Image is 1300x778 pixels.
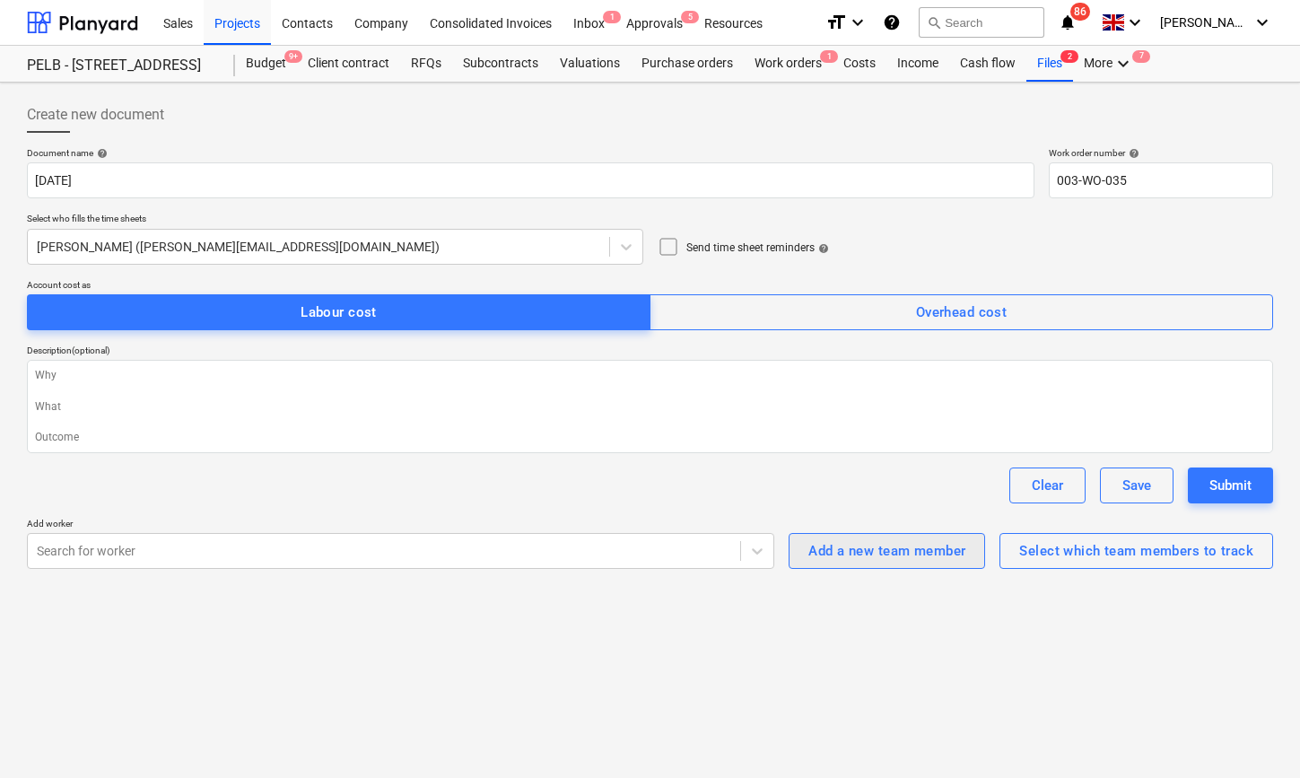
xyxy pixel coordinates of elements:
a: Income [886,46,949,82]
div: Description (optional) [27,345,1273,356]
i: keyboard_arrow_down [1112,53,1134,74]
input: Order number [1049,162,1273,198]
button: Select which team members to track [999,533,1273,569]
div: PELB - [STREET_ADDRESS] [27,57,214,75]
p: Add worker [27,518,774,533]
div: Save [1122,474,1151,497]
span: 5 [681,11,699,23]
a: Valuations [549,46,631,82]
i: keyboard_arrow_down [847,12,868,33]
a: Purchase orders [631,46,744,82]
i: notifications [1059,12,1077,33]
a: Budget9+ [235,46,297,82]
span: 1 [603,11,621,23]
span: 7 [1132,50,1150,63]
div: Select who fills the time sheets [27,213,643,224]
button: Clear [1009,468,1086,503]
a: Work orders1 [744,46,833,82]
a: Files2 [1026,46,1073,82]
a: Subcontracts [452,46,549,82]
span: 9+ [284,50,302,63]
div: Overhead cost [916,301,1008,324]
div: Add a new team member [808,539,965,563]
button: Add a new team member [789,533,985,569]
div: Work orders [744,46,833,82]
div: Send time sheet reminders [686,240,829,256]
button: Search [919,7,1044,38]
span: search [927,15,941,30]
div: Work order number [1049,147,1273,159]
button: Labour cost [27,294,650,330]
span: 2 [1060,50,1078,63]
div: Files [1026,46,1073,82]
span: [PERSON_NAME] [1160,15,1250,30]
i: keyboard_arrow_down [1252,12,1273,33]
input: Document name [27,162,1034,198]
iframe: Chat Widget [1210,692,1300,778]
a: Costs [833,46,886,82]
button: Save [1100,468,1173,503]
span: help [93,148,108,159]
div: Clear [1032,474,1063,497]
a: Cash flow [949,46,1026,82]
div: Budget [235,46,297,82]
div: More [1073,46,1145,82]
div: Select which team members to track [1019,539,1253,563]
i: format_size [825,12,847,33]
button: Overhead cost [650,294,1273,330]
div: Submit [1209,474,1252,497]
a: Client contract [297,46,400,82]
span: Create new document [27,104,164,126]
div: Document name [27,147,1034,159]
span: 86 [1070,3,1090,21]
span: 1 [820,50,838,63]
button: Submit [1188,468,1273,503]
div: Labour cost [301,301,377,324]
a: RFQs [400,46,452,82]
i: keyboard_arrow_down [1124,12,1146,33]
span: help [815,243,829,254]
span: help [1125,148,1139,159]
div: Account cost as [27,279,1273,291]
i: Knowledge base [883,12,901,33]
